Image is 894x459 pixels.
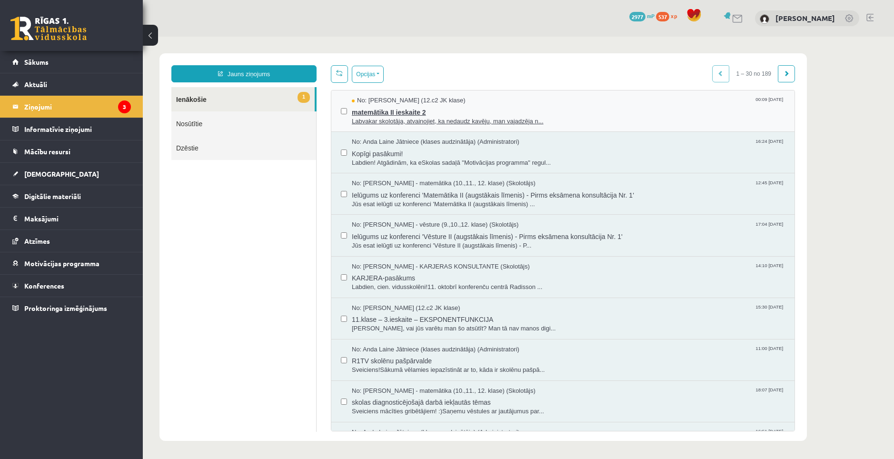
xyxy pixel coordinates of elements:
[12,51,131,73] a: Sākums
[209,276,642,288] span: 11.klase – 3.ieskaite – EKSPONENTFUNKCIJA
[209,193,642,205] span: Ielūgums uz konferenci 'Vēsture II (augstākais līmenis) - Pirms eksāmena konsultācija Nr. 1'
[12,96,131,118] a: Ziņojumi3
[24,192,81,200] span: Digitālie materiāli
[775,13,835,23] a: [PERSON_NAME]
[586,29,636,46] span: 1 – 30 no 189
[611,142,642,150] span: 12:45 [DATE]
[12,140,131,162] a: Mācību resursi
[29,29,174,46] a: Jauns ziņojums
[24,96,131,118] legend: Ziņojumi
[209,226,387,235] span: No: [PERSON_NAME] - KARJERAS KONSULTANTE (Skolotājs)
[209,350,393,359] span: No: [PERSON_NAME] - matemātika (10.,11., 12. klase) (Skolotājs)
[155,55,167,66] span: 1
[209,205,642,214] span: Jūs esat ielūgti uz konferenci 'Vēsture II (augstākais līmenis) - P...
[209,309,642,338] a: No: Anda Laine Jātniece (klases audzinātāja) (Administratori) 11:00 [DATE] R1TV skolēnu pašpārval...
[24,281,64,290] span: Konferences
[209,60,642,89] a: No: [PERSON_NAME] (12.c2 JK klase) 00:09 [DATE] matemātika II ieskaite 2 Labvakar skolotāja, atva...
[647,12,655,20] span: mP
[24,237,50,245] span: Atzīmes
[12,230,131,252] a: Atzīmes
[629,12,646,21] span: 2977
[10,17,87,40] a: Rīgas 1. Tālmācības vidusskola
[24,304,107,312] span: Proktoringa izmēģinājums
[209,391,377,400] span: No: Anda Laine Jātniece (klases audzinātāja) (Administratori)
[209,163,642,172] span: Jūs esat ielūgti uz konferenci 'Matemātika II (augstākais līmenis) ...
[12,297,131,319] a: Proktoringa izmēģinājums
[209,184,376,193] span: No: [PERSON_NAME] - vēsture (9.,10.,12. klase) (Skolotājs)
[611,101,642,108] span: 16:24 [DATE]
[12,275,131,297] a: Konferences
[29,75,173,99] a: Nosūtītie
[12,185,131,207] a: Digitālie materiāli
[209,309,377,318] span: No: Anda Laine Jātniece (klases audzinātāja) (Administratori)
[611,226,642,233] span: 14:10 [DATE]
[209,329,642,338] span: Sveiciens!Sākumā vēlamies iepazīstināt ar to, kāda ir skolēnu pašpā...
[209,142,642,172] a: No: [PERSON_NAME] - matemātika (10.,11., 12. klase) (Skolotājs) 12:45 [DATE] Ielūgums uz konferen...
[209,60,323,69] span: No: [PERSON_NAME] (12.c2 JK klase)
[12,252,131,274] a: Motivācijas programma
[760,14,769,24] img: Rauls Sakne
[629,12,655,20] a: 2977 mP
[24,80,47,89] span: Aktuāli
[611,391,642,399] span: 16:51 [DATE]
[209,246,642,255] span: Labdien, cien. vidusskolēni!11. oktobrī konferenču centrā Radisson ...
[24,118,131,140] legend: Informatīvie ziņojumi
[209,184,642,213] a: No: [PERSON_NAME] - vēsture (9.,10.,12. klase) (Skolotājs) 17:04 [DATE] Ielūgums uz konferenci 'V...
[611,60,642,67] span: 00:09 [DATE]
[12,118,131,140] a: Informatīvie ziņojumi
[209,101,377,110] span: No: Anda Laine Jātniece (klases audzinātāja) (Administratori)
[24,208,131,229] legend: Maksājumi
[611,267,642,274] span: 15:30 [DATE]
[209,80,642,90] span: Labvakar skolotāja, atvainojiet, ka nedaudz kavēju, man vajadzēja n...
[209,359,642,370] span: skolas diagnosticējošajā darbā iekļautās tēmas
[118,100,131,113] i: 3
[611,350,642,357] span: 18:07 [DATE]
[24,259,99,268] span: Motivācijas programma
[12,208,131,229] a: Maksājumi
[209,350,642,379] a: No: [PERSON_NAME] - matemātika (10.,11., 12. klase) (Skolotājs) 18:07 [DATE] skolas diagnosticējo...
[671,12,677,20] span: xp
[24,58,49,66] span: Sākums
[209,122,642,131] span: Labdien! Atgādinām, ka eSkolas sadaļā "Motivācijas programma" regul...
[12,163,131,185] a: [DEMOGRAPHIC_DATA]
[611,309,642,316] span: 11:00 [DATE]
[656,12,669,21] span: 537
[29,50,172,75] a: 1Ienākošie
[209,267,318,276] span: No: [PERSON_NAME] (12.c2 JK klase)
[209,29,241,46] button: Opcijas
[209,101,642,130] a: No: Anda Laine Jātniece (klases audzinātāja) (Administratori) 16:24 [DATE] Kopīgi pasākumi! Labdi...
[209,69,642,80] span: matemātika II ieskaite 2
[24,147,70,156] span: Mācību resursi
[656,12,682,20] a: 537 xp
[209,288,642,297] span: [PERSON_NAME], vai jūs varētu man šo atsūtīt? Man tā nav manos digi...
[209,142,393,151] span: No: [PERSON_NAME] - matemātika (10.,11., 12. klase) (Skolotājs)
[12,73,131,95] a: Aktuāli
[611,184,642,191] span: 17:04 [DATE]
[209,391,642,421] a: No: Anda Laine Jātniece (klases audzinātāja) (Administratori) 16:51 [DATE]
[209,317,642,329] span: R1TV skolēnu pašpārvalde
[209,267,642,297] a: No: [PERSON_NAME] (12.c2 JK klase) 15:30 [DATE] 11.klase – 3.ieskaite – EKSPONENTFUNKCIJA [PERSON...
[209,370,642,379] span: Sveiciens mācīties gribētājiem! :)Saņemu vēstules ar jautājumus par...
[24,170,99,178] span: [DEMOGRAPHIC_DATA]
[29,99,173,123] a: Dzēstie
[209,226,642,255] a: No: [PERSON_NAME] - KARJERAS KONSULTANTE (Skolotājs) 14:10 [DATE] KARJERA-pasākums Labdien, cien....
[209,151,642,163] span: Ielūgums uz konferenci 'Matemātika II (augstākais līmenis) - Pirms eksāmena konsultācija Nr. 1'
[209,110,642,122] span: Kopīgi pasākumi!
[209,234,642,246] span: KARJERA-pasākums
